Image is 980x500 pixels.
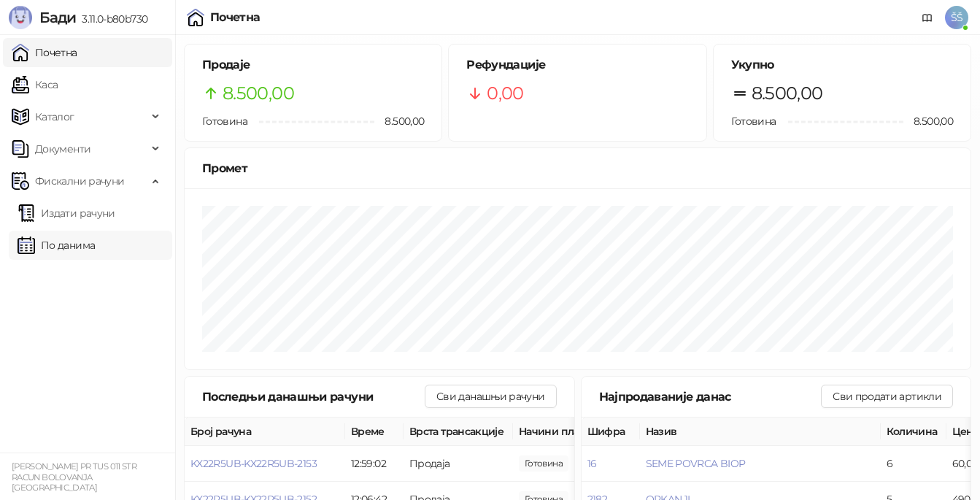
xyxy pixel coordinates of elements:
[374,113,424,129] span: 8.500,00
[12,461,136,493] small: [PERSON_NAME] PR TUS 011 STR RACUN BOLOVANJA [GEOGRAPHIC_DATA]
[12,70,58,99] a: Каса
[646,457,746,470] button: SEME POVRCA BIOP
[202,159,953,177] div: Промет
[35,166,124,196] span: Фискални рачуни
[513,418,659,446] th: Начини плаћања
[752,80,823,107] span: 8.500,00
[731,56,953,74] h5: Укупно
[202,115,247,128] span: Готовина
[76,12,147,26] span: 3.11.0-b80b730
[881,446,946,482] td: 6
[487,80,523,107] span: 0,00
[223,80,294,107] span: 8.500,00
[18,231,95,260] a: По данима
[916,6,939,29] a: Документација
[202,56,424,74] h5: Продаје
[587,457,597,470] button: 16
[582,418,640,446] th: Шифра
[35,102,74,131] span: Каталог
[640,418,881,446] th: Назив
[425,385,556,408] button: Сви данашњи рачуни
[881,418,946,446] th: Количина
[39,9,76,26] span: Бади
[466,56,688,74] h5: Рефундације
[35,134,90,164] span: Документи
[731,115,776,128] span: Готовина
[185,418,345,446] th: Број рачуна
[345,418,404,446] th: Време
[9,6,32,29] img: Logo
[519,455,568,472] span: 300,00
[945,6,968,29] span: ŠŠ
[210,12,261,23] div: Почетна
[404,418,513,446] th: Врста трансакције
[202,388,425,406] div: Последњи данашњи рачуни
[599,388,822,406] div: Најпродаваније данас
[903,113,953,129] span: 8.500,00
[12,38,77,67] a: Почетна
[345,446,404,482] td: 12:59:02
[18,199,115,228] a: Издати рачуни
[821,385,953,408] button: Сви продати артикли
[190,457,317,470] button: KX22R5UB-KX22R5UB-2153
[404,446,513,482] td: Продаја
